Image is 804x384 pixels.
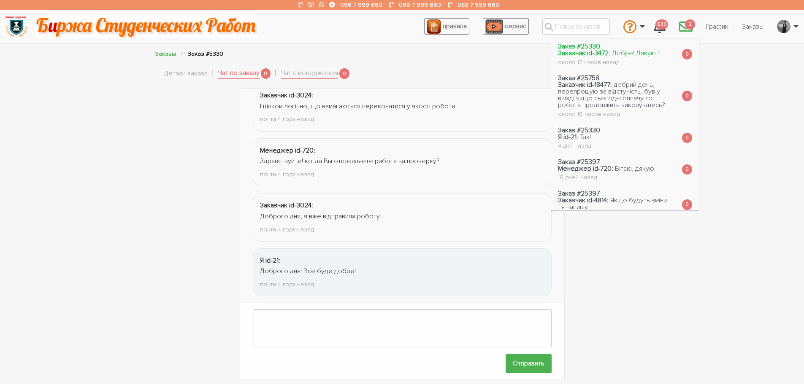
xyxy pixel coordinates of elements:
span: 0 [682,91,692,101]
div: 4 дня назад [558,143,600,149]
a: Заказы [735,19,770,35]
span: правила [443,22,467,30]
img: logo-135dea9cf721667cc4ddb0c1795e3ba8b7f362e3d0c04e2cc90b931989920324.png [5,15,28,38]
span: 0 [261,68,271,79]
span: 630 [655,19,668,30]
div: почти 4 года назад [260,225,544,234]
div: около 16 часов назад [558,111,669,117]
span: сервис [505,22,526,30]
div: почти 4 года назад [260,279,544,289]
div: 18 дней назад [558,175,654,180]
strong: Заказ #25397 [558,158,600,166]
strong: Заказчик id-3024: [260,201,313,209]
strong: Заказ #25330 [558,126,600,134]
img: 20171208_160937.jpg [777,20,790,33]
div: почти 4 года назад [260,114,544,124]
img: agreement_icon-feca34a61ba7f3d1581b08bc946b2ec1ccb426f67415f344566775c155b7f62c.png [427,19,441,34]
strong: Заказ #25397 [558,189,600,198]
div: около 12 часов назад [558,59,659,65]
input: Отправить [506,354,552,373]
a: правила [424,18,469,35]
strong: Менеджер id-720: [558,164,613,173]
strong: Заказчик id-3024: [260,91,313,99]
span: 0 [682,49,692,59]
span: 0 [682,133,692,143]
a: 096 7 999 660 [340,1,382,8]
a: Чат с менеджером [281,68,338,80]
a: Заказ #25330 Заказчик id-3472: Добре! Дякую ! около 12 часов назад [551,38,666,70]
strong: Заказчик id-3472: [558,49,610,57]
strong: Заказ #25758 [558,74,599,82]
strong: Заказ #25330 [558,42,600,51]
div: І цілком логічно, що намагаються переконатися у якості роботи [260,101,544,112]
a: 2 [672,15,699,38]
div: Доброго дня, я вже відправила роботу [260,211,544,222]
strong: Я id-21: [260,256,280,265]
a: Заказ #25758 Заказчик id-18477: добрий день, перепрошую за відстуність, був у виїзді якщо сьогодн... [551,70,675,122]
img: play_icon-49f7f135c9dc9a03216cfdbccbe1e3994649169d890fb554cedf0eac35a01ba8.png [485,19,503,34]
span: 0 [339,68,349,79]
img: motto-2ce64da2796df845c65ce8f9480b9c9d679903764b3ca6da4b6de107518df0fe.gif [35,15,257,38]
div: почти 4 года назад [260,169,544,179]
span: Якщо будуть зміни , я напишу [558,196,667,211]
strong: Я id-21: [558,133,578,141]
span: Вітаю, дякую [615,164,654,173]
span: 0 [682,164,692,175]
a: 066 7 999 660 [399,1,441,8]
strong: Заказчик id-18477: [558,81,612,89]
a: Заказ #25397 Заказчик id-4814: Якщо будуть зміни , я напишу [551,185,675,224]
span: 2 [685,19,695,30]
a: График [699,19,735,35]
div: Здравствуйте! когда Вы отправляете работа на проверку? [260,156,544,167]
strong: Менеджер id-720: [260,146,315,155]
span: Так! [580,133,591,141]
li: Заказ #5330 [188,49,223,59]
span: добрий день, перепрошую за відстуність, був у виїзді якщо сьогодні оплачу то робота продовжить ви... [558,81,665,109]
strong: Заказчик id-4814: [558,196,609,204]
span: Добре! Дякую ! [612,49,659,57]
a: 630 [647,15,672,38]
a: Чат по заказу [218,68,260,80]
input: Поиск заказов [542,18,610,35]
a: Заказы [155,50,176,57]
div: Доброго дня! Все буде добре! [260,266,544,277]
span: 0 [682,199,692,210]
a: Детали заказа [164,68,208,79]
a: 063 7 999 660 [457,1,499,8]
a: Заказ #25330 Я id-21: Так! 4 дня назад [551,122,607,153]
a: Заказ #25397 Менеджер id-720: Вітаю, дякую 18 дней назад [551,153,661,185]
a: сервис [483,18,529,35]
